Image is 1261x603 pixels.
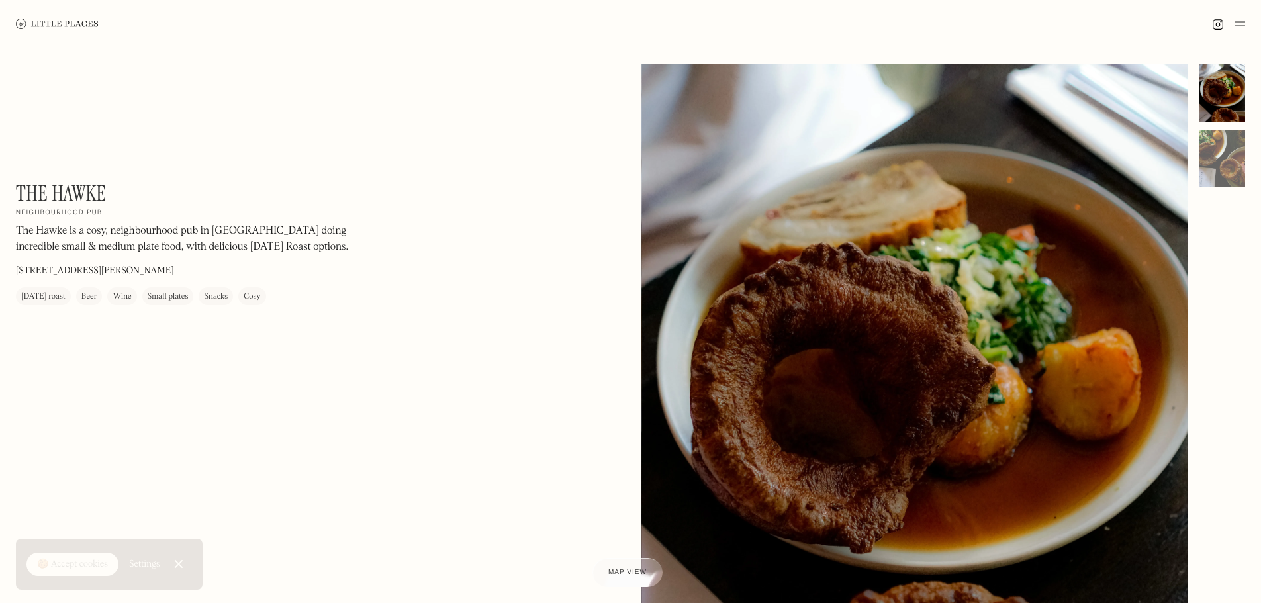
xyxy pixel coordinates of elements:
[129,549,160,579] a: Settings
[148,291,189,304] div: Small plates
[21,291,66,304] div: [DATE] roast
[244,291,260,304] div: Cosy
[592,558,663,587] a: Map view
[37,558,108,571] div: 🍪 Accept cookies
[608,569,647,576] span: Map view
[16,224,373,255] p: The Hawke is a cosy, neighbourhood pub in [GEOGRAPHIC_DATA] doing incredible small & medium plate...
[129,559,160,569] div: Settings
[113,291,131,304] div: Wine
[26,553,118,577] a: 🍪 Accept cookies
[16,181,106,206] h1: The Hawke
[204,291,228,304] div: Snacks
[16,265,174,279] p: [STREET_ADDRESS][PERSON_NAME]
[165,551,192,577] a: Close Cookie Popup
[178,564,179,565] div: Close Cookie Popup
[81,291,97,304] div: Beer
[16,209,102,218] h2: Neighbourhood pub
